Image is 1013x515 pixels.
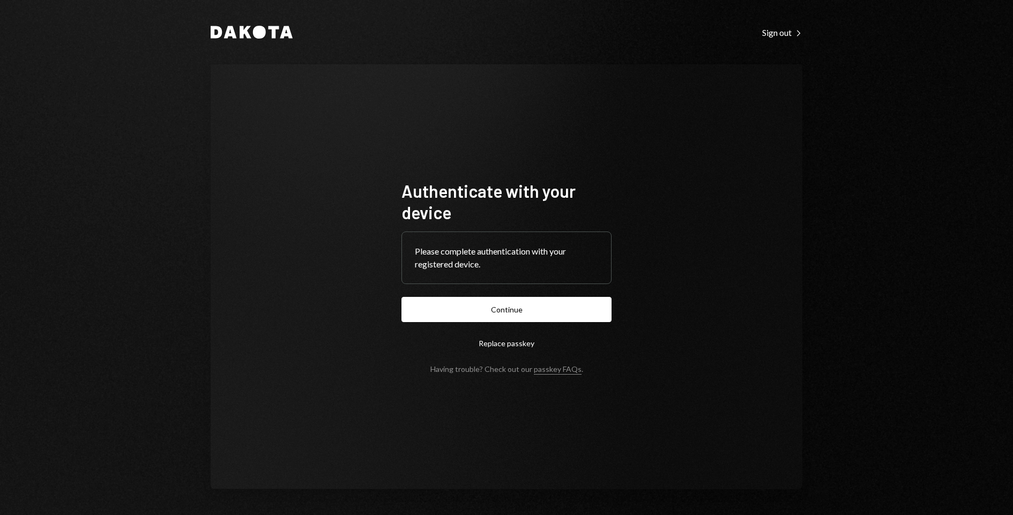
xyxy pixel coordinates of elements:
[534,364,582,375] a: passkey FAQs
[762,26,802,38] a: Sign out
[401,180,612,223] h1: Authenticate with your device
[415,245,598,271] div: Please complete authentication with your registered device.
[401,297,612,322] button: Continue
[762,27,802,38] div: Sign out
[430,364,583,374] div: Having trouble? Check out our .
[401,331,612,356] button: Replace passkey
